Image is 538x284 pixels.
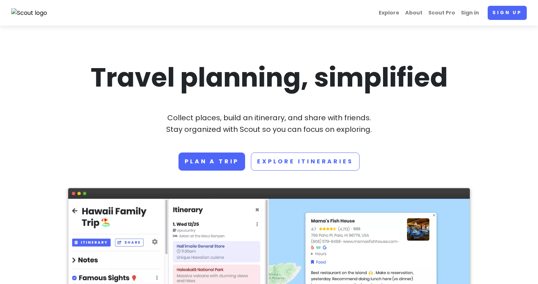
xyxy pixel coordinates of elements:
a: Plan a trip [178,153,245,171]
h1: Travel planning, simplified [68,60,470,95]
a: Sign up [488,6,527,20]
p: Collect places, build an itinerary, and share with friends. Stay organized with Scout so you can ... [68,112,470,135]
a: Explore Itineraries [251,153,359,171]
img: Scout logo [11,8,47,18]
a: Explore [376,6,402,20]
a: About [402,6,425,20]
a: Sign in [458,6,482,20]
a: Scout Pro [425,6,458,20]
